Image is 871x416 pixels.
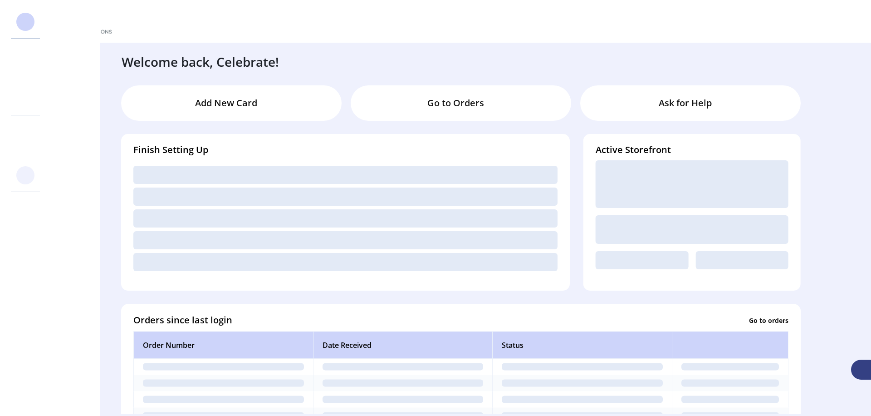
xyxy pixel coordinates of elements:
[133,143,558,157] h4: Finish Setting Up
[195,96,257,110] p: Add New Card
[133,313,232,327] h4: Orders since last login
[807,14,821,29] button: Publisher Panel
[122,52,279,71] h3: Welcome back, Celebrate!
[313,332,493,359] th: Date Received
[492,332,672,359] th: Status
[133,332,313,359] th: Order Number
[838,14,853,29] button: menu
[659,96,712,110] p: Ask for Help
[775,14,789,29] button: menu
[427,96,484,110] p: Go to Orders
[749,315,788,325] p: Go to orders
[596,143,788,157] h4: Active Storefront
